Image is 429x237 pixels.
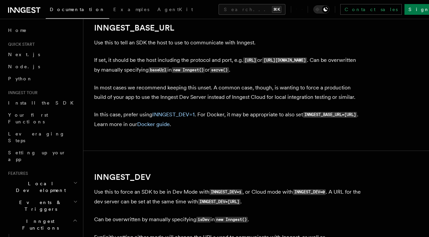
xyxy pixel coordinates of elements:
code: INNGEST_BASE_URL=[URL] [303,112,357,118]
a: AgentKit [153,2,197,18]
a: Examples [109,2,153,18]
p: Can be overwritten by manually specifying in . [94,215,363,225]
code: serve() [210,67,229,73]
button: Local Development [5,177,79,196]
code: INNGEST_DEV=[URL] [198,199,240,205]
a: Docker guide [137,121,170,127]
span: Local Development [5,180,73,194]
span: Leveraging Steps [8,131,65,143]
span: Node.js [8,64,40,69]
code: INNGEST_DEV=0 [293,189,326,195]
span: Quick start [5,42,35,47]
kbd: ⌘K [272,6,281,13]
span: Home [8,27,27,34]
code: baseUrl [149,67,167,73]
span: Inngest tour [5,90,38,95]
span: Documentation [50,7,105,12]
p: In most cases we recommend keeping this unset. A common case, though, is wanting to force a produ... [94,83,363,102]
code: new Inngest() [215,217,248,223]
span: Setting up your app [8,150,66,162]
code: [URL] [243,57,257,63]
p: If set, it should be the host including the protocol and port, e.g. or . Can be overwritten by ma... [94,55,363,75]
a: INNGEST_DEV=1 [152,111,195,118]
span: AgentKit [157,7,193,12]
a: Your first Functions [5,109,79,128]
a: Install the SDK [5,97,79,109]
button: Events & Triggers [5,196,79,215]
span: Features [5,171,28,176]
a: Contact sales [340,4,402,15]
p: Use this to tell an SDK the host to use to communicate with Inngest. [94,38,363,47]
a: Leveraging Steps [5,128,79,147]
a: Next.js [5,48,79,61]
button: Search...⌘K [219,4,285,15]
a: Python [5,73,79,85]
a: Documentation [46,2,109,19]
span: Next.js [8,52,40,57]
a: Home [5,24,79,36]
p: Use this to force an SDK to be in Dev Mode with , or Cloud mode with . A URL for the dev server c... [94,187,363,207]
span: Your first Functions [8,112,48,124]
button: Inngest Functions [5,215,79,234]
a: INNGEST_BASE_URL [94,23,174,33]
a: INNGEST_DEV [94,172,151,182]
span: Events & Triggers [5,199,73,212]
span: Install the SDK [8,100,78,106]
span: Inngest Functions [5,218,73,231]
p: In this case, prefer using . For Docker, it may be appropriate to also set . Learn more in our . [94,110,363,129]
code: isDev [196,217,210,223]
a: Setting up your app [5,147,79,165]
a: Node.js [5,61,79,73]
code: INNGEST_DEV=1 [209,189,242,195]
button: Toggle dark mode [313,5,329,13]
span: Python [8,76,33,81]
span: Examples [113,7,149,12]
code: [URL][DOMAIN_NAME] [262,57,307,63]
code: new Inngest() [172,67,205,73]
